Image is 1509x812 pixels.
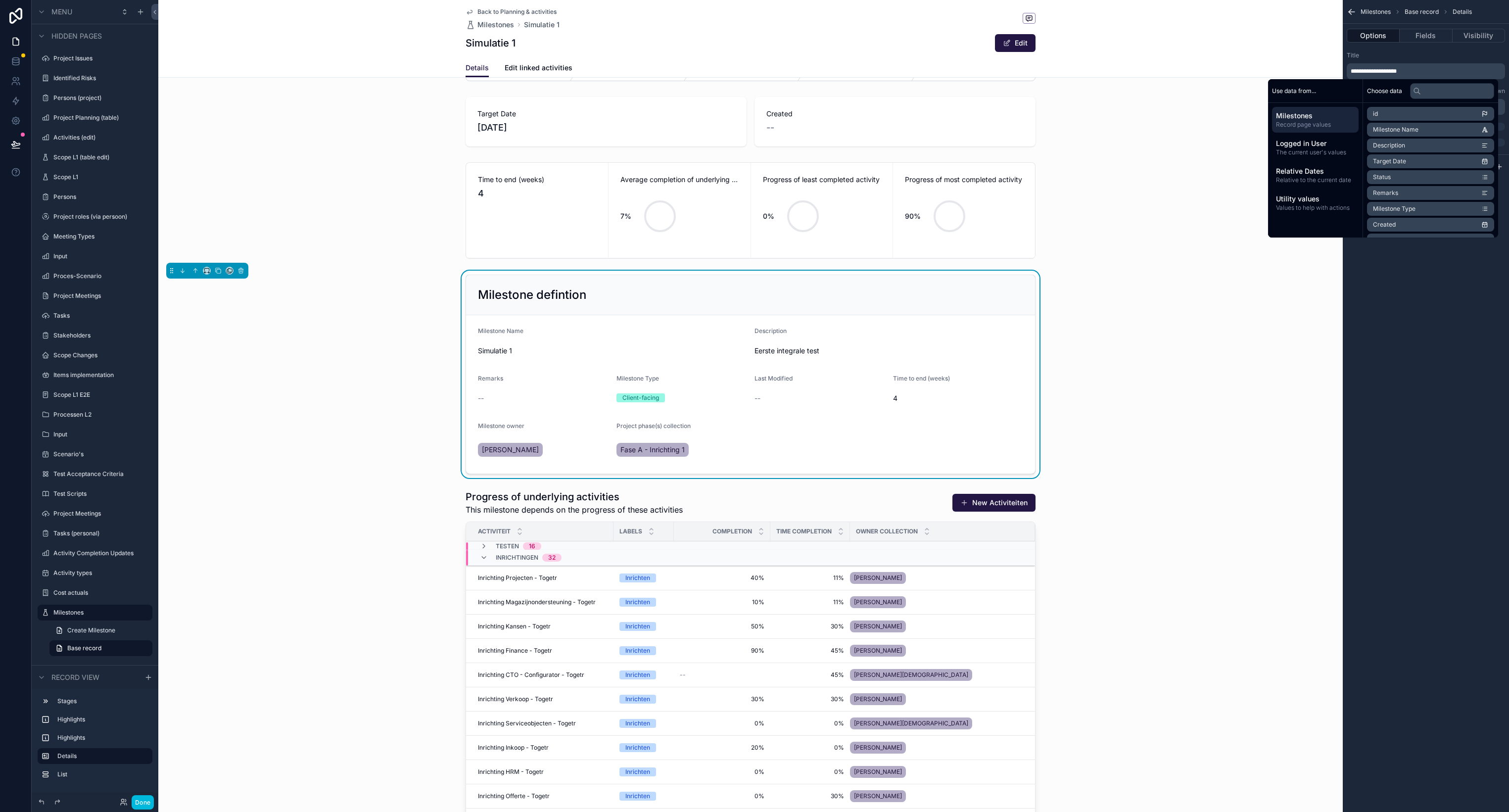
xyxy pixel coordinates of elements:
label: Test Scripts [53,490,146,498]
span: Milestones [477,20,514,30]
span: Time completion [776,527,832,535]
label: List [57,770,144,778]
span: 4 [893,393,1024,403]
a: Scope L1 (table edit) [53,153,146,161]
label: Details [57,752,144,760]
button: Fields [1400,29,1452,43]
label: Persons (project) [53,94,146,102]
label: Meeting Types [53,233,146,240]
label: Activity types [53,569,146,577]
span: Relative to the current date [1276,176,1355,184]
a: Details [466,59,489,78]
a: Scope Changes [53,351,146,359]
label: Test Acceptance Criteria [53,470,146,478]
label: Proces-Scenario [53,272,146,280]
a: Back to Planning & activities [466,8,557,16]
span: Base record [1405,8,1439,16]
label: Project Planning (table) [53,114,146,122]
span: Simulatie 1 [478,346,747,356]
span: Eerste integrale test [754,346,1023,356]
label: Processen L2 [53,411,146,419]
span: Labels [619,527,642,535]
h2: Milestone defintion [478,287,586,303]
span: Base record [67,644,101,652]
div: 32 [548,554,556,562]
span: Utility values [1276,194,1355,204]
span: Completion [712,527,752,535]
span: Record page values [1276,121,1355,129]
span: -- [754,393,760,403]
span: Choose data [1367,87,1402,95]
span: Project phase(s) collection [616,422,691,430]
label: Tasks [53,312,146,320]
label: Input [53,430,146,438]
span: Time to end (weeks) [893,375,950,382]
span: Relative Dates [1276,166,1355,176]
span: Testen [496,542,519,550]
a: Create Milestone [49,622,152,638]
a: Base record [49,640,152,656]
span: Milestone Type [616,375,659,382]
label: Stages [57,697,144,705]
a: Milestones [466,20,514,30]
a: Tasks (personal) [53,529,146,537]
label: Scope L1 [53,173,146,181]
label: Scenario's [53,450,146,458]
span: [PERSON_NAME] [482,445,539,455]
a: Edit linked activities [505,59,572,79]
a: Milestones [53,609,146,617]
span: Milestones [1361,8,1391,16]
span: Last Modified [754,375,793,382]
label: Highlights [57,734,144,742]
button: Options [1347,29,1400,43]
span: Milestones [1276,111,1355,121]
a: Identified Risks [53,74,146,82]
label: Input [53,252,146,260]
span: Logged in User [1276,139,1355,148]
label: Stakeholders [53,332,146,339]
label: Project Issues [53,54,146,62]
div: scrollable content [32,689,158,792]
span: Inrichtingen [496,554,538,562]
a: Project Meetings [53,510,146,518]
label: Cost actuals [53,589,146,597]
label: Activity Completion Updates [53,549,146,557]
span: Create Milestone [67,626,115,634]
span: Activiteit [478,527,511,535]
span: Record view [51,672,99,682]
a: Fase A - Inrichting 1 [616,443,689,457]
a: [PERSON_NAME] [478,443,543,457]
span: Fase A - Inrichting 1 [620,445,685,455]
span: Simulatie 1 [524,20,560,30]
label: Persons [53,193,146,201]
label: Title [1347,51,1359,59]
label: Items implementation [53,371,146,379]
span: Back to Planning & activities [477,8,557,16]
span: Milestone owner [478,422,524,430]
label: Scope L1 E2E [53,391,146,399]
label: Project roles (via persoon) [53,213,146,221]
a: Project Meetings [53,292,146,300]
div: scrollable content [1268,103,1363,220]
label: Activities (edit) [53,134,146,142]
span: Details [466,63,489,73]
span: Description [754,327,787,334]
